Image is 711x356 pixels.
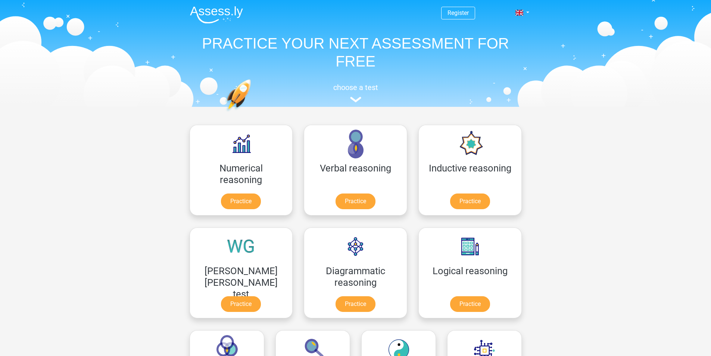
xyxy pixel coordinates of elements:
img: practice [225,79,280,147]
h5: choose a test [184,83,527,92]
a: Practice [450,296,490,312]
a: choose a test [184,83,527,103]
a: Register [448,9,469,16]
a: Practice [221,194,261,209]
a: Practice [450,194,490,209]
h1: PRACTICE YOUR NEXT ASSESSMENT FOR FREE [184,34,527,70]
a: Practice [221,296,261,312]
a: Practice [336,296,375,312]
img: Assessly [190,6,243,24]
a: Practice [336,194,375,209]
img: assessment [350,97,361,102]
